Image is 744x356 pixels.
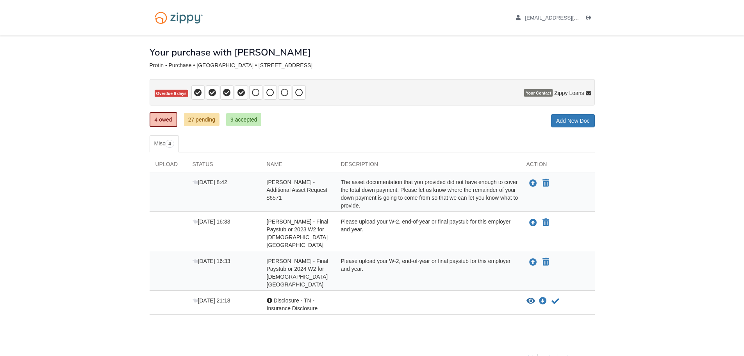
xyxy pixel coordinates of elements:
button: Upload Dina Protin - Final Paystub or 2024 W2 for Methodist medical center [528,257,538,267]
span: [DATE] 16:33 [193,258,230,264]
button: Upload Dina Protin - Final Paystub or 2023 W2 for Methodist medical center [528,218,538,228]
a: Log out [586,15,595,23]
button: Declare Dina Protin - Final Paystub or 2024 W2 for Methodist medical center not applicable [542,258,550,267]
button: Declare Dina Protin - Final Paystub or 2023 W2 for Methodist medical center not applicable [542,218,550,227]
span: Overdue 6 days [155,90,188,97]
div: The asset documentation that you provided did not have enough to cover the total down payment. Pl... [335,178,521,209]
span: [PERSON_NAME] - Final Paystub or 2024 W2 for [DEMOGRAPHIC_DATA][GEOGRAPHIC_DATA] [267,258,328,288]
span: [DATE] 21:18 [193,297,230,304]
div: Description [335,160,521,172]
span: dinaprotin@gmail.com [525,15,614,21]
div: Action [521,160,595,172]
a: 27 pending [184,113,219,126]
span: Zippy Loans [554,89,584,97]
span: Your Contact [524,89,553,97]
span: [PERSON_NAME] - Final Paystub or 2023 W2 for [DEMOGRAPHIC_DATA][GEOGRAPHIC_DATA] [267,218,328,248]
div: Name [261,160,335,172]
button: View Disclosure - TN - Insurance Disclosure [526,297,535,305]
a: Add New Doc [551,114,595,127]
span: [DATE] 16:33 [193,218,230,225]
a: Misc [150,135,179,152]
button: Declare Dina Protin - Additional Asset Request $6571 not applicable [542,179,550,188]
button: Upload Dina Protin - Additional Asset Request $6571 [528,178,538,188]
a: edit profile [516,15,615,23]
div: Protin - Purchase • [GEOGRAPHIC_DATA] • [STREET_ADDRESS] [150,62,595,69]
h1: Your purchase with [PERSON_NAME] [150,47,311,57]
div: Upload [150,160,187,172]
span: [DATE] 8:42 [193,179,227,185]
span: 4 [165,140,174,148]
span: [PERSON_NAME] - Additional Asset Request $6571 [267,179,328,201]
button: Acknowledge receipt of document [551,297,560,306]
a: Download Disclosure - TN - Insurance Disclosure [539,298,547,304]
img: Logo [150,8,208,28]
span: Disclosure - TN - Insurance Disclosure [267,297,318,311]
a: 4 owed [150,112,177,127]
a: 9 accepted [226,113,262,126]
div: Please upload your W-2, end-of-year or final paystub for this employer and year. [335,257,521,288]
div: Status [187,160,261,172]
div: Please upload your W-2, end-of-year or final paystub for this employer and year. [335,218,521,249]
